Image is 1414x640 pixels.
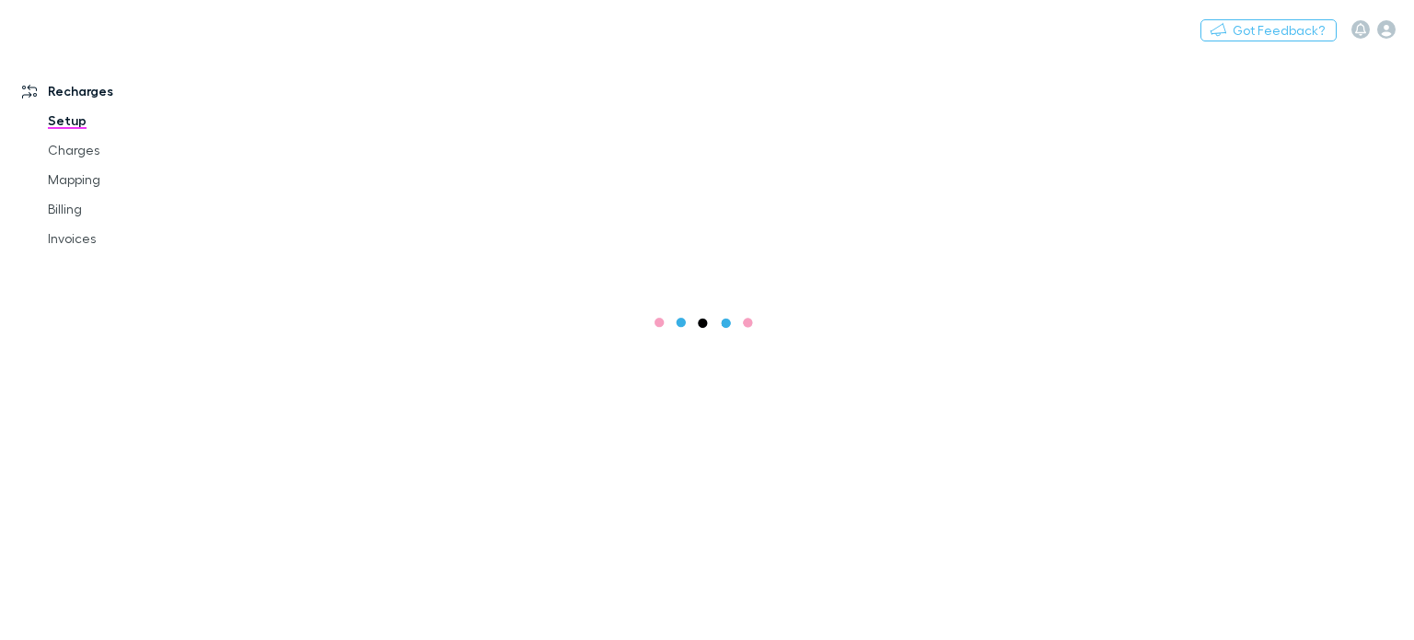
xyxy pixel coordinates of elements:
[4,76,241,106] a: Recharges
[1200,19,1337,41] button: Got Feedback?
[29,135,241,165] a: Charges
[29,224,241,253] a: Invoices
[29,106,241,135] a: Setup
[29,165,241,194] a: Mapping
[29,194,241,224] a: Billing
